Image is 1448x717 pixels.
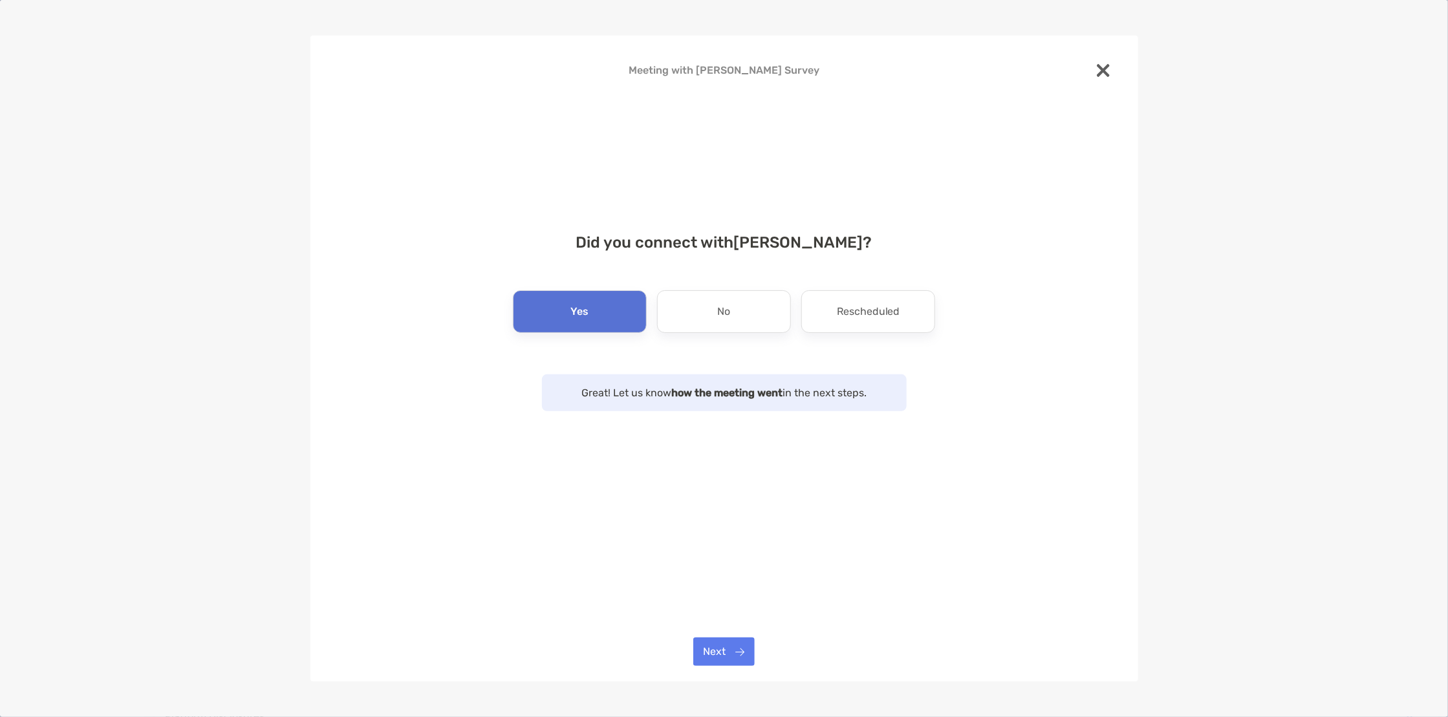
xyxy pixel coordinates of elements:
h4: Did you connect with [PERSON_NAME] ? [331,233,1118,251]
strong: how the meeting went [671,387,783,399]
p: Great! Let us know in the next steps. [555,385,894,401]
p: Yes [570,301,589,322]
button: Next [693,637,755,666]
img: close modal [1097,64,1110,77]
p: No [717,301,730,322]
h4: Meeting with [PERSON_NAME] Survey [331,64,1118,76]
p: Rescheduled [837,301,900,322]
